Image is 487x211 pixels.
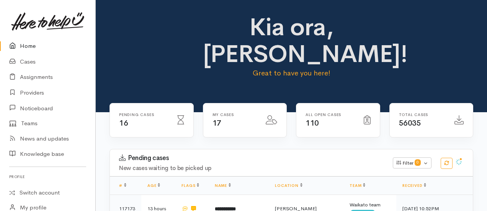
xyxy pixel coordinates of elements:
h3: Pending cases [119,154,384,162]
a: Flags [181,183,199,188]
a: # [119,183,126,188]
span: 110 [306,118,319,128]
h4: New cases waiting to be picked up [119,165,384,172]
a: Team [350,183,365,188]
button: Filter0 [393,157,431,169]
h1: Kia ora, [PERSON_NAME]! [203,14,380,68]
a: Location [275,183,302,188]
p: Great to have you here! [203,68,380,79]
h6: All Open cases [306,113,355,117]
a: Age [147,183,160,188]
h6: Profile [9,172,86,182]
a: Received [402,183,426,188]
span: 56035 [399,118,421,128]
span: 16 [119,118,128,128]
a: Name [215,183,231,188]
h6: Total cases [399,113,446,117]
span: 17 [212,118,221,128]
h6: My cases [212,113,257,117]
h6: Pending cases [119,113,168,117]
span: 0 [415,159,421,165]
